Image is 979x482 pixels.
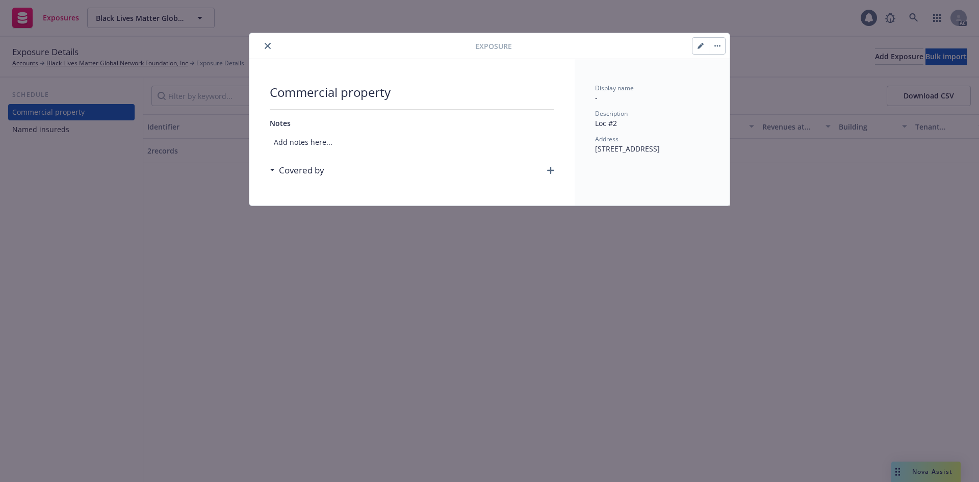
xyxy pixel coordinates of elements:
[595,109,628,118] span: Description
[270,133,554,151] span: Add notes here...
[595,118,617,128] span: Loc #2
[270,164,324,177] div: Covered by
[475,41,512,52] span: Exposure
[595,84,634,92] span: Display name
[270,84,554,101] span: Commercial property
[262,40,274,52] button: close
[270,118,291,128] span: Notes
[595,93,598,103] span: -
[279,164,324,177] h3: Covered by
[595,135,619,143] span: Address
[595,144,660,154] span: [STREET_ADDRESS]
